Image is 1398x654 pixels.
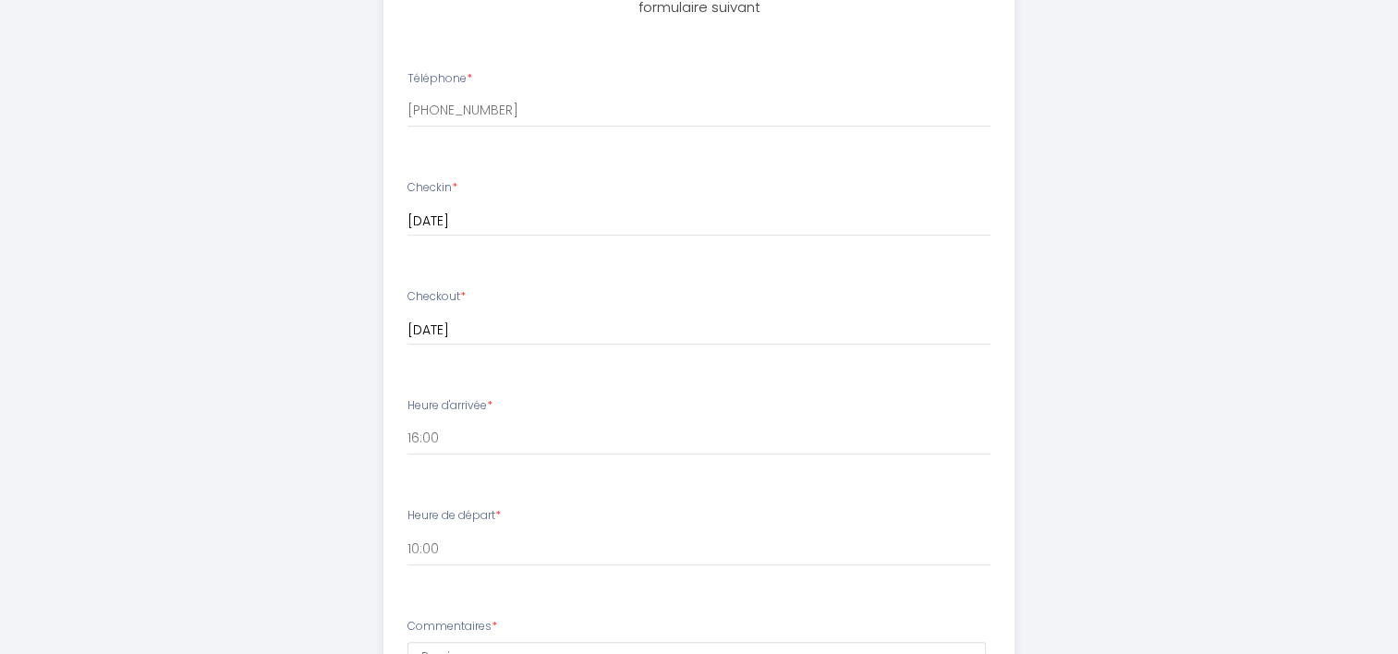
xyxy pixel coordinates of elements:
[407,507,501,525] label: Heure de départ
[407,70,472,88] label: Téléphone
[407,397,492,415] label: Heure d'arrivée
[407,288,466,306] label: Checkout
[407,618,497,636] label: Commentaires
[407,179,457,197] label: Checkin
